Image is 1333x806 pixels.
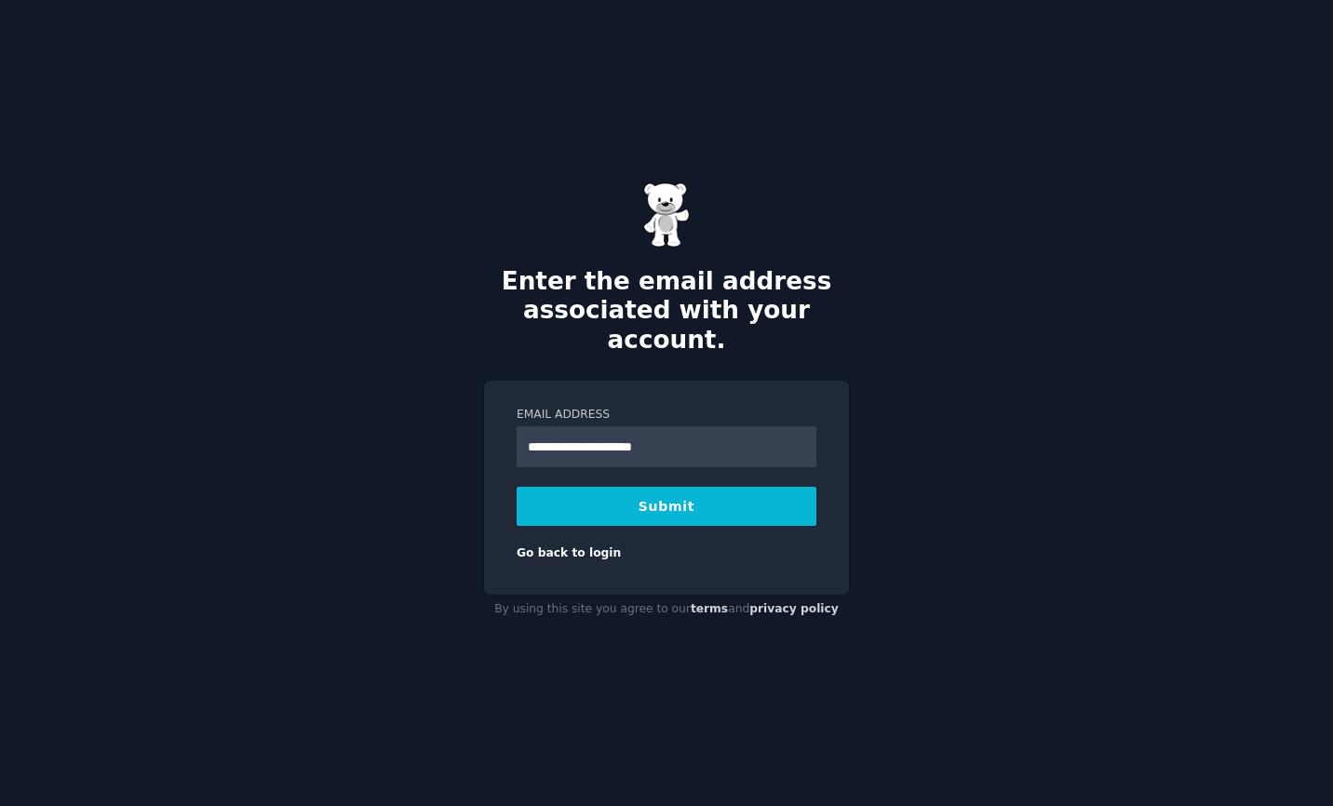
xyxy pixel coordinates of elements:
[517,546,621,559] a: Go back to login
[643,182,690,248] img: Gummy Bear
[691,602,728,615] a: terms
[749,602,839,615] a: privacy policy
[517,407,816,423] label: Email Address
[484,595,849,625] div: By using this site you agree to our and
[517,487,816,526] button: Submit
[484,267,849,356] h2: Enter the email address associated with your account.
